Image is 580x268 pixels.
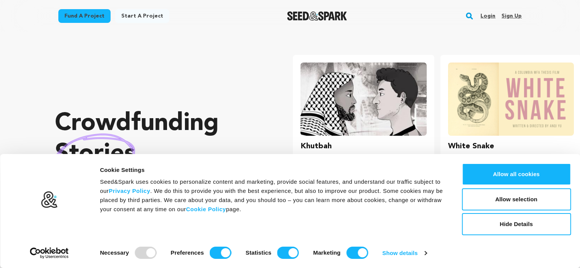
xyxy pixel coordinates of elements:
a: Privacy Policy [109,188,150,194]
a: Usercentrics Cookiebot - opens in a new window [16,247,83,259]
button: Hide Details [462,213,571,235]
img: Khutbah image [300,63,426,136]
a: Cookie Policy [186,206,226,212]
img: White Snake image [448,63,574,136]
h3: Khutbah [300,140,332,152]
a: Show details [382,247,427,259]
strong: Statistics [246,249,272,256]
div: Cookie Settings [100,165,445,175]
img: Seed&Spark Logo Dark Mode [287,11,347,21]
button: Allow selection [462,188,571,210]
strong: Preferences [171,249,204,256]
h3: White Snake [448,140,494,152]
a: Sign up [501,10,522,22]
a: Start a project [115,9,169,23]
a: Login [480,10,495,22]
button: Allow all cookies [462,163,571,185]
img: logo [41,191,58,209]
img: hand sketched image [55,133,135,175]
strong: Necessary [100,249,129,256]
strong: Marketing [313,249,341,256]
a: Fund a project [58,9,111,23]
p: Crowdfunding that . [55,109,262,200]
a: Seed&Spark Homepage [287,11,347,21]
div: Seed&Spark uses cookies to personalize content and marketing, provide social features, and unders... [100,177,445,214]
